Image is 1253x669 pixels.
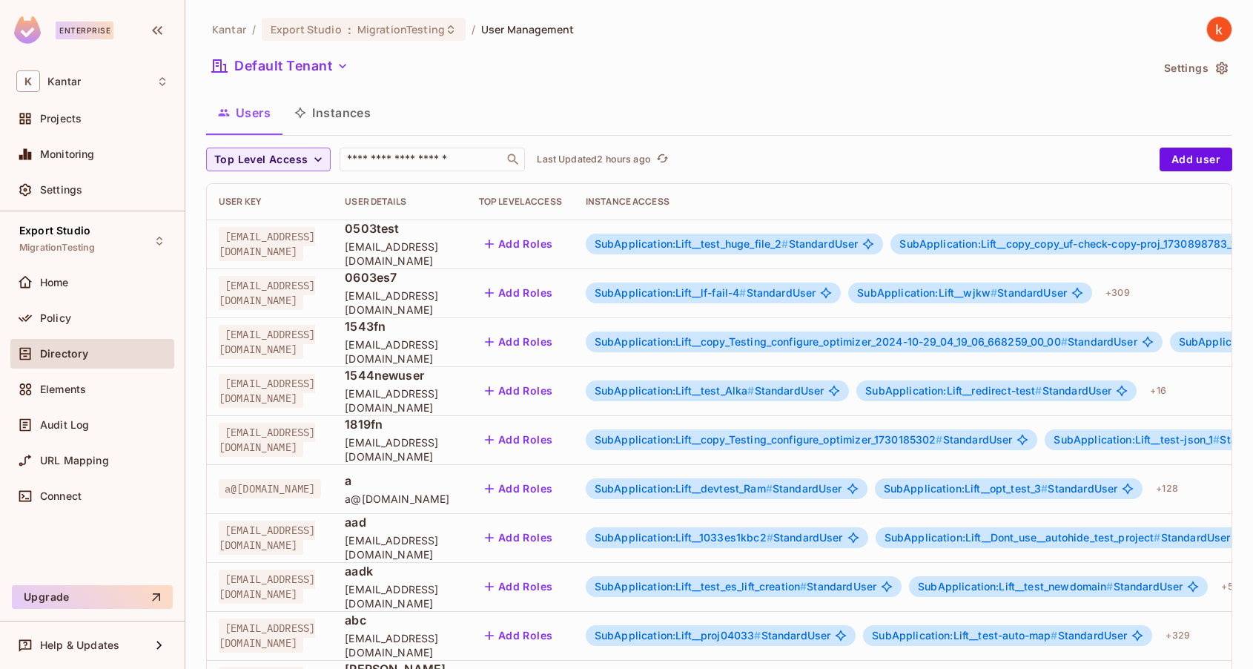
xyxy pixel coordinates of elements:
span: abc [345,612,455,628]
span: a@[DOMAIN_NAME] [219,479,321,498]
span: MigrationTesting [19,242,95,254]
span: SubApplication:Lift__test-json_1 [1054,433,1220,446]
span: SubApplication:Lift__Dont_use__autohide_test_project [885,531,1161,544]
span: 1544newuser [345,367,455,383]
button: Add Roles [479,477,559,501]
span: [EMAIL_ADDRESS][DOMAIN_NAME] [345,386,455,415]
span: # [1041,482,1048,495]
button: Instances [282,94,383,131]
span: StandardUser [595,532,843,544]
span: # [739,286,746,299]
button: Add Roles [479,624,559,647]
span: # [936,433,942,446]
span: StandardUser [884,483,1118,495]
span: # [1106,580,1113,593]
span: Help & Updates [40,639,119,651]
span: [EMAIL_ADDRESS][DOMAIN_NAME] [219,423,315,457]
button: Add Roles [479,281,559,305]
img: SReyMgAAAABJRU5ErkJggg== [14,16,41,44]
span: # [747,384,754,397]
span: 0603es7 [345,269,455,286]
span: [EMAIL_ADDRESS][DOMAIN_NAME] [219,227,315,261]
span: [EMAIL_ADDRESS][DOMAIN_NAME] [345,337,455,366]
div: User Key [219,196,321,208]
span: StandardUser [872,630,1127,642]
p: Last Updated 2 hours ago [537,154,650,165]
span: SubApplication:Lift__test_newdomain [918,580,1113,593]
span: StandardUser [595,238,859,250]
span: URL Mapping [40,455,109,467]
div: + 128 [1150,477,1184,501]
span: the active workspace [212,22,246,36]
span: StandardUser [885,532,1231,544]
span: [EMAIL_ADDRESS][DOMAIN_NAME] [345,435,455,464]
span: SubApplication:Lift__opt_test_3 [884,482,1048,495]
span: Settings [40,184,82,196]
span: [EMAIL_ADDRESS][DOMAIN_NAME] [345,240,455,268]
span: Export Studio [19,225,90,237]
span: aadk [345,563,455,579]
button: Add Roles [479,330,559,354]
span: Export Studio [271,22,342,36]
span: # [754,629,761,642]
span: User Management [481,22,574,36]
span: SubApplication:Lift__lf-fail-4 [595,286,747,299]
span: # [1061,335,1068,348]
li: / [472,22,475,36]
button: Default Tenant [206,54,354,78]
span: SubApplication:Lift__copy_Testing_configure_optimizer_2024-10-29_04_19_06_668259_00_00 [595,335,1068,348]
span: aad [345,514,455,530]
button: Settings [1158,56,1232,80]
span: # [766,482,773,495]
span: 1819fn [345,416,455,432]
span: [EMAIL_ADDRESS][DOMAIN_NAME] [345,289,455,317]
span: SubApplication:Lift__test_huge_file_2 [595,237,789,250]
span: SubApplication:Lift__test_es_lift_creation [595,580,807,593]
span: SubApplication:Lift__test-auto-map [872,629,1057,642]
span: StandardUser [595,287,816,299]
span: MigrationTesting [357,22,445,36]
span: Policy [40,312,71,324]
span: [EMAIL_ADDRESS][DOMAIN_NAME] [219,521,315,555]
span: # [1213,433,1220,446]
span: StandardUser [595,336,1137,348]
span: [EMAIL_ADDRESS][DOMAIN_NAME] [219,276,315,310]
span: [EMAIL_ADDRESS][DOMAIN_NAME] [219,374,315,408]
span: StandardUser [865,385,1111,397]
span: StandardUser [857,287,1067,299]
button: Add user [1160,148,1232,171]
span: StandardUser [918,581,1183,593]
img: kumareshan natarajan [1207,17,1231,42]
span: # [781,237,788,250]
span: StandardUser [595,434,1013,446]
div: + 5 [1215,575,1239,599]
span: Click to refresh data [651,151,672,168]
span: Directory [40,348,88,360]
span: [EMAIL_ADDRESS][DOMAIN_NAME] [345,533,455,561]
span: SubApplication:Lift__wjkw [857,286,997,299]
button: Add Roles [479,526,559,550]
span: SubApplication:Lift__devtest_Ram [595,482,773,495]
button: Top Level Access [206,148,331,171]
button: Add Roles [479,428,559,452]
span: SubApplication:Lift__test_Alka [595,384,755,397]
span: Elements [40,383,86,395]
span: StandardUser [595,483,842,495]
span: a [345,472,455,489]
span: Top Level Access [214,151,308,169]
div: Top Level Access [479,196,562,208]
span: # [800,580,807,593]
span: [EMAIL_ADDRESS][DOMAIN_NAME] [219,325,315,359]
span: [EMAIL_ADDRESS][DOMAIN_NAME] [345,582,455,610]
div: + 16 [1144,379,1171,403]
div: + 329 [1160,624,1196,647]
span: Projects [40,113,82,125]
button: Add Roles [479,575,559,599]
button: Upgrade [12,585,173,609]
button: refresh [654,151,672,168]
span: # [991,286,997,299]
button: Add Roles [479,379,559,403]
button: Users [206,94,282,131]
span: StandardUser [595,385,824,397]
span: SubApplication:Lift__copy_Testing_configure_optimizer_1730185302 [595,433,943,446]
